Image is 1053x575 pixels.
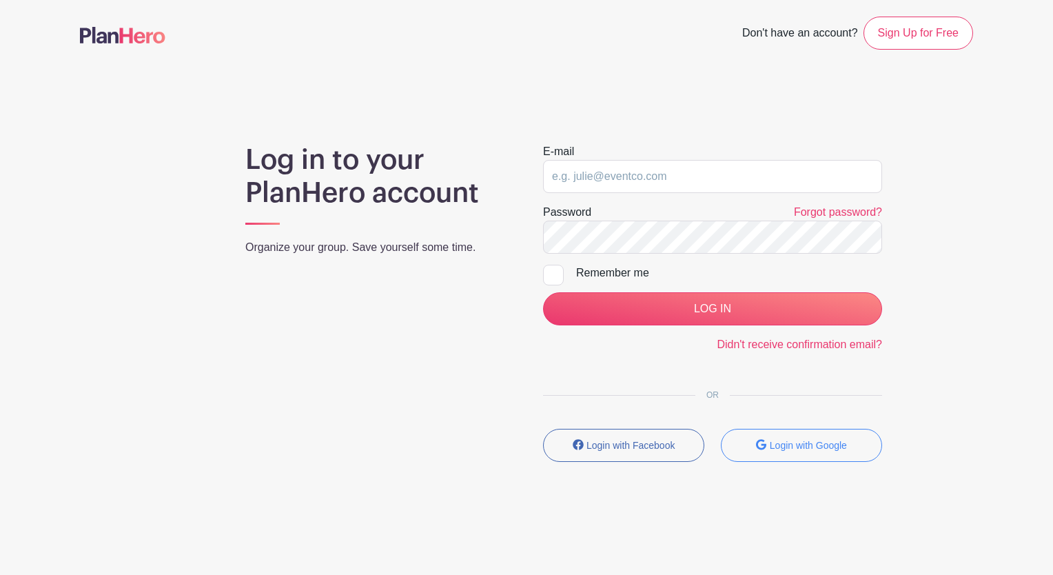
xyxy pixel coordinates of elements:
[245,143,510,210] h1: Log in to your PlanHero account
[717,339,882,350] a: Didn't receive confirmation email?
[576,265,882,281] div: Remember me
[742,19,858,50] span: Don't have an account?
[721,429,882,462] button: Login with Google
[794,206,882,218] a: Forgot password?
[695,390,730,400] span: OR
[543,204,591,221] label: Password
[543,160,882,193] input: e.g. julie@eventco.com
[543,143,574,160] label: E-mail
[770,440,847,451] small: Login with Google
[245,239,510,256] p: Organize your group. Save yourself some time.
[543,429,704,462] button: Login with Facebook
[863,17,973,50] a: Sign Up for Free
[586,440,675,451] small: Login with Facebook
[80,27,165,43] img: logo-507f7623f17ff9eddc593b1ce0a138ce2505c220e1c5a4e2b4648c50719b7d32.svg
[543,292,882,325] input: LOG IN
